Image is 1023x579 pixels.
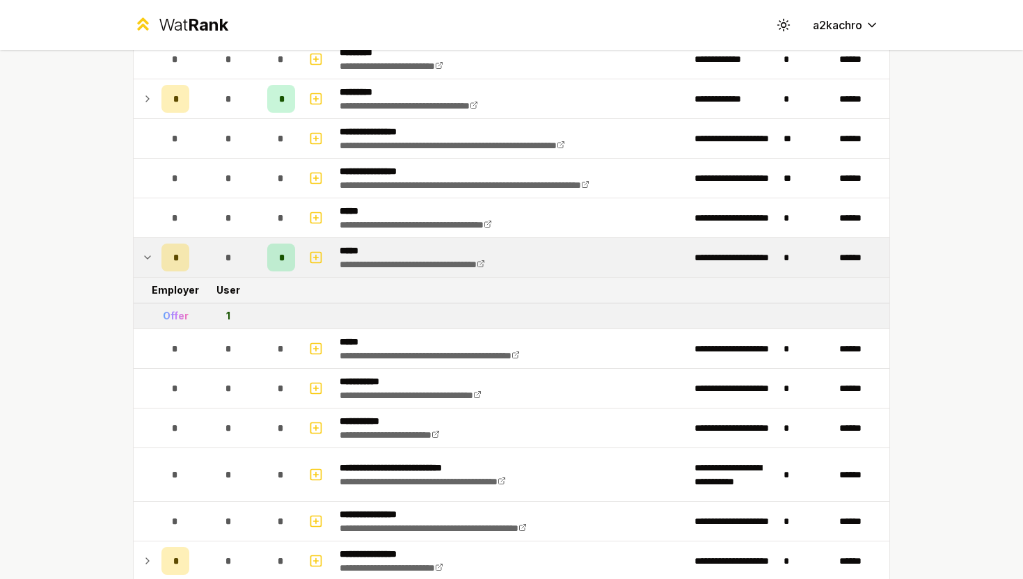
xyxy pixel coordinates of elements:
[226,309,230,323] div: 1
[813,17,862,33] span: a2kachro
[163,309,189,323] div: Offer
[133,14,228,36] a: WatRank
[195,278,262,303] td: User
[159,14,228,36] div: Wat
[188,15,228,35] span: Rank
[156,278,195,303] td: Employer
[802,13,890,38] button: a2kachro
